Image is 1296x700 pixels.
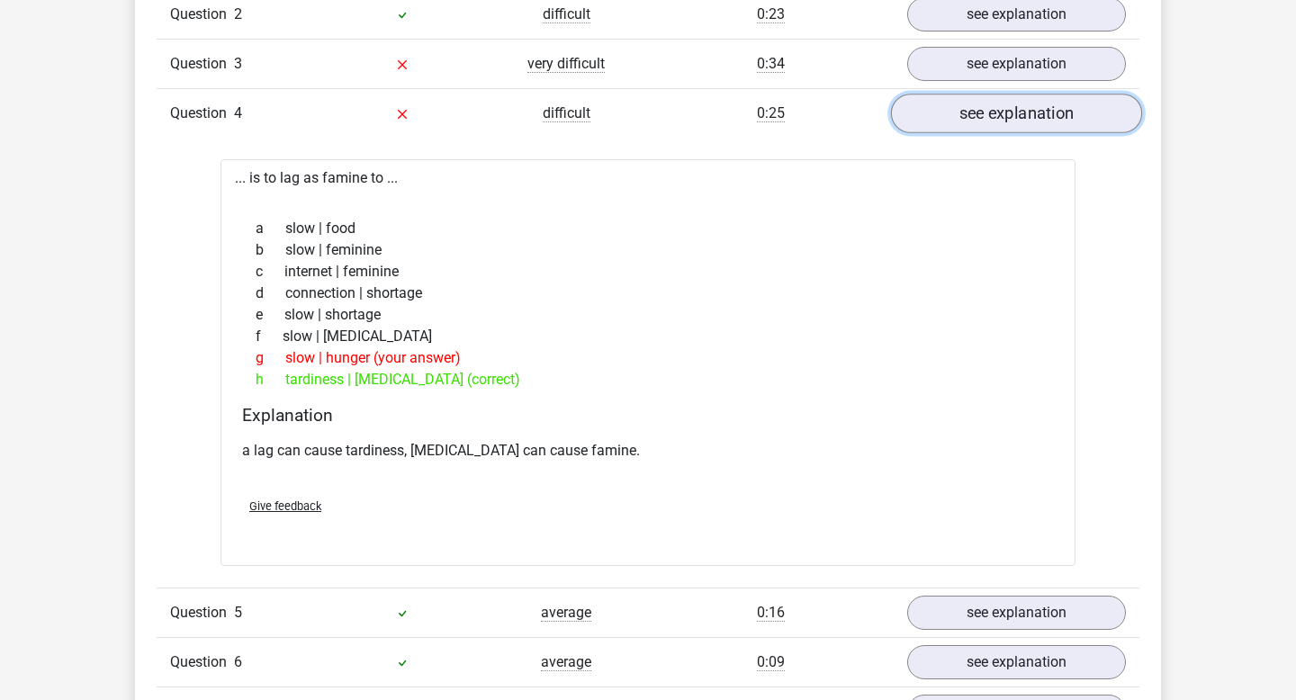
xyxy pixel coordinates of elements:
div: ... is to lag as famine to ... [220,159,1075,566]
div: internet | feminine [242,261,1054,283]
div: slow | shortage [242,304,1054,326]
span: Give feedback [249,499,321,513]
span: b [256,239,285,261]
a: see explanation [907,596,1126,630]
a: see explanation [891,94,1142,133]
div: tardiness | [MEDICAL_DATA] (correct) [242,369,1054,390]
span: 0:25 [757,104,785,122]
span: 0:34 [757,55,785,73]
span: 2 [234,5,242,22]
h4: Explanation [242,405,1054,426]
span: Question [170,53,234,75]
span: average [541,653,591,671]
span: Question [170,4,234,25]
span: 0:23 [757,5,785,23]
span: 0:09 [757,653,785,671]
span: a [256,218,285,239]
span: average [541,604,591,622]
span: 3 [234,55,242,72]
div: slow | food [242,218,1054,239]
span: difficult [543,5,590,23]
div: connection | shortage [242,283,1054,304]
span: 4 [234,104,242,121]
span: 0:16 [757,604,785,622]
span: 6 [234,653,242,670]
span: Question [170,103,234,124]
div: slow | [MEDICAL_DATA] [242,326,1054,347]
p: a lag can cause tardiness, [MEDICAL_DATA] can cause famine. [242,440,1054,462]
span: Question [170,651,234,673]
span: c [256,261,284,283]
span: g [256,347,285,369]
span: h [256,369,285,390]
div: slow | feminine [242,239,1054,261]
span: e [256,304,284,326]
span: 5 [234,604,242,621]
span: f [256,326,283,347]
span: d [256,283,285,304]
div: slow | hunger (your answer) [242,347,1054,369]
a: see explanation [907,47,1126,81]
span: very difficult [527,55,605,73]
span: difficult [543,104,590,122]
a: see explanation [907,645,1126,679]
span: Question [170,602,234,624]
